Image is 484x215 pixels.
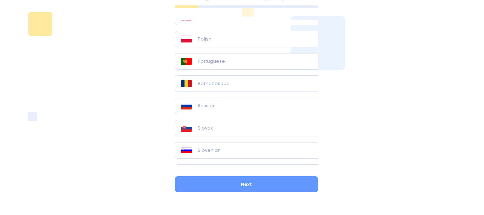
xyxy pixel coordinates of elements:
[198,102,216,109] p: Russian
[181,147,192,154] img: Flag_of_Slovenia.svg
[181,125,192,132] img: Flag_of_Slovakia.svg
[198,125,213,132] p: Slovak
[181,58,192,65] img: Flag_of_Portugal.svg
[181,80,192,87] img: Flag_of_Romania.svg
[181,102,192,109] img: Flag_of_Russia.svg
[198,80,230,87] p: Romanesque
[181,36,192,43] img: Flag_of_Poland.svg
[198,36,211,43] p: Polish
[198,147,221,154] p: Slovenian
[175,176,318,192] button: Next
[198,58,225,65] p: Portuguese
